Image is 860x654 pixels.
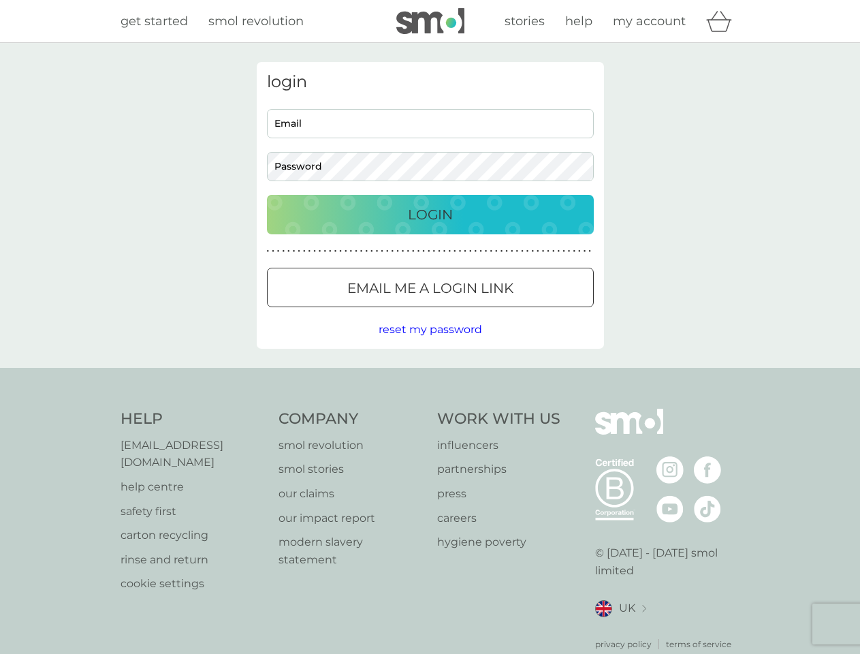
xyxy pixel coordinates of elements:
[422,248,425,255] p: ●
[412,248,415,255] p: ●
[121,527,266,544] a: carton recycling
[694,456,721,484] img: visit the smol Facebook page
[392,248,394,255] p: ●
[278,461,424,478] a: smol stories
[448,248,451,255] p: ●
[381,248,383,255] p: ●
[379,323,482,336] span: reset my password
[666,638,731,651] p: terms of service
[568,248,571,255] p: ●
[437,461,560,478] a: partnerships
[437,437,560,454] a: influencers
[376,248,379,255] p: ●
[287,248,290,255] p: ●
[558,248,560,255] p: ●
[208,12,304,31] a: smol revolution
[526,248,529,255] p: ●
[490,248,492,255] p: ●
[208,14,304,29] span: smol revolution
[417,248,420,255] p: ●
[537,248,539,255] p: ●
[121,12,188,31] a: get started
[595,544,740,579] p: © [DATE] - [DATE] smol limited
[531,248,534,255] p: ●
[347,277,513,299] p: Email me a login link
[313,248,316,255] p: ●
[293,248,296,255] p: ●
[706,7,740,35] div: basket
[350,248,353,255] p: ●
[121,437,266,471] a: [EMAIL_ADDRESS][DOMAIN_NAME]
[613,12,686,31] a: my account
[479,248,482,255] p: ●
[121,503,266,520] p: safety first
[282,248,285,255] p: ●
[407,248,409,255] p: ●
[323,248,326,255] p: ●
[595,638,652,651] a: privacy policy
[267,72,594,92] h3: login
[121,478,266,496] a: help centre
[521,248,524,255] p: ●
[495,248,498,255] p: ●
[505,12,545,31] a: stories
[278,510,424,527] a: our impact report
[278,485,424,503] a: our claims
[267,195,594,234] button: Login
[459,248,462,255] p: ●
[573,248,575,255] p: ●
[365,248,368,255] p: ●
[437,533,560,551] a: hygiene poverty
[656,456,684,484] img: visit the smol Instagram page
[565,12,592,31] a: help
[121,409,266,430] h4: Help
[278,437,424,454] a: smol revolution
[500,248,503,255] p: ●
[547,248,550,255] p: ●
[578,248,581,255] p: ●
[595,600,612,617] img: UK flag
[121,551,266,569] a: rinse and return
[438,248,441,255] p: ●
[121,575,266,593] p: cookie settings
[298,248,300,255] p: ●
[565,14,592,29] span: help
[437,485,560,503] a: press
[267,268,594,307] button: Email me a login link
[469,248,472,255] p: ●
[379,321,482,339] button: reset my password
[542,248,545,255] p: ●
[303,248,306,255] p: ●
[485,248,488,255] p: ●
[319,248,321,255] p: ●
[396,248,399,255] p: ●
[588,248,591,255] p: ●
[339,248,342,255] p: ●
[584,248,586,255] p: ●
[308,248,311,255] p: ●
[437,409,560,430] h4: Work With Us
[360,248,363,255] p: ●
[278,533,424,568] a: modern slavery statement
[433,248,436,255] p: ●
[656,495,684,523] img: visit the smol Youtube page
[272,248,274,255] p: ●
[329,248,332,255] p: ●
[334,248,337,255] p: ●
[278,409,424,430] h4: Company
[552,248,555,255] p: ●
[428,248,430,255] p: ●
[437,510,560,527] p: careers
